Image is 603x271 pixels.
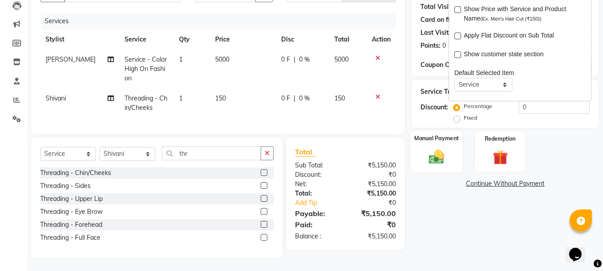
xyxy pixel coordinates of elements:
div: Threading - Sides [40,181,91,191]
span: Show customer state section [464,50,544,61]
div: Points: [420,41,441,50]
th: Service [119,29,174,50]
div: ₹5,150.00 [345,161,403,170]
a: Continue Without Payment [413,179,597,188]
div: Threading - Forehead [40,220,102,229]
div: Balance : [288,232,345,241]
span: 0 F [281,55,290,64]
span: Shivani [46,94,66,102]
div: ₹0 [345,219,403,230]
label: Percentage [464,102,492,110]
label: Manual Payment [414,134,459,142]
div: Last Visit: [420,28,450,38]
span: (Ex. Men's Hair Cut (₹150)) [480,16,541,21]
span: 5000 [215,55,229,63]
div: Service Total: [420,87,461,96]
label: Fixed [464,114,477,122]
th: Disc [276,29,329,50]
div: 0 [442,41,446,50]
span: 150 [215,94,226,102]
img: _gift.svg [488,148,512,167]
div: Total: [288,189,345,198]
th: Action [366,29,396,50]
div: Discount: [420,103,448,112]
span: 150 [334,94,345,102]
div: Threading - Chin/Cheeks [40,168,111,178]
div: Total Visits: [420,2,456,12]
span: 1 [179,94,183,102]
label: Redemption [485,135,516,143]
th: Qty [174,29,210,50]
span: Service - Color High On Fashion [125,55,167,82]
span: Threading - Chin/Cheeks [125,94,167,112]
div: ₹5,150.00 [345,232,403,241]
div: Paid: [288,219,345,230]
span: 0 % [299,55,310,64]
iframe: chat widget [566,235,594,262]
div: Net: [288,179,345,189]
a: Add Tip [288,198,355,208]
span: | [294,94,295,103]
div: Threading - Upper Lip [40,194,103,204]
span: 1 [179,55,183,63]
div: Threading - Eye Brow [40,207,103,217]
div: Services [41,13,403,29]
input: Search or Scan [162,146,261,160]
div: ₹0 [355,198,403,208]
div: ₹5,150.00 [345,179,403,189]
span: 0 F [281,94,290,103]
div: Threading - Full Face [40,233,100,242]
div: Sub Total: [288,161,345,170]
span: Total [295,147,316,157]
div: ₹0 [345,170,403,179]
div: Card on file: [420,15,457,25]
span: 0 % [299,94,310,103]
span: | [294,55,295,64]
div: ₹5,150.00 [345,189,403,198]
span: Show Price with Service and Product Name [464,4,578,23]
span: Apply Flat Discount on Sub Total [464,31,554,42]
div: Payable: [288,208,345,219]
th: Stylist [40,29,119,50]
div: ₹5,150.00 [345,208,403,219]
th: Price [210,29,276,50]
div: Discount: [288,170,345,179]
span: [PERSON_NAME] [46,55,96,63]
img: _cash.svg [424,148,449,166]
div: Default Selected Item [454,68,586,78]
div: Coupon Code [420,60,477,70]
span: 5000 [334,55,349,63]
th: Total [329,29,367,50]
